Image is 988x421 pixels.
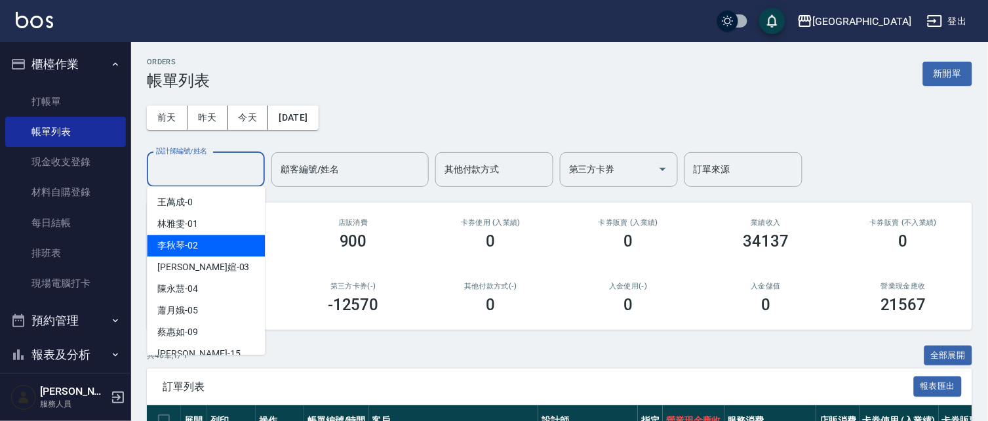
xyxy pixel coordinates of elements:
div: [GEOGRAPHIC_DATA] [813,13,911,30]
h3: 0 [899,232,908,251]
h2: 入金儲值 [713,282,819,291]
h2: 卡券販賣 (不入業績) [850,218,957,227]
h2: 營業現金應收 [850,282,957,291]
button: 客戶管理 [5,371,126,405]
h5: [PERSON_NAME] [40,385,107,398]
button: [GEOGRAPHIC_DATA] [792,8,917,35]
a: 每日結帳 [5,208,126,238]
h2: 店販消費 [300,218,406,227]
a: 排班表 [5,238,126,268]
label: 設計師編號/姓名 [156,146,207,156]
h2: 業績收入 [713,218,819,227]
button: save [759,8,785,34]
a: 現場電腦打卡 [5,268,126,298]
h3: 0 [623,296,633,314]
p: 服務人員 [40,398,107,410]
span: 王萬成 -0 [157,195,193,209]
h3: 0 [761,296,770,314]
span: [PERSON_NAME]媗 -03 [157,260,249,274]
h2: 入金使用(-) [575,282,681,291]
button: 報表匯出 [914,376,962,397]
h2: 其他付款方式(-) [438,282,544,291]
button: 報表及分析 [5,338,126,372]
button: 登出 [922,9,972,33]
span: 林雅雯 -01 [157,217,198,231]
span: 蕭月娥 -05 [157,304,198,317]
button: 新開單 [923,62,972,86]
h3: 900 [340,232,367,251]
button: 今天 [228,106,269,130]
h3: 0 [486,296,496,314]
h3: 34137 [743,232,789,251]
button: [DATE] [268,106,318,130]
h3: -12570 [328,296,379,314]
button: 全部展開 [924,346,973,366]
button: 預約管理 [5,304,126,338]
a: 打帳單 [5,87,126,117]
a: 新開單 [923,67,972,79]
h3: 0 [623,232,633,251]
a: 報表匯出 [914,380,962,392]
button: 前天 [147,106,188,130]
h2: 第三方卡券(-) [300,282,406,291]
a: 帳單列表 [5,117,126,147]
h3: 21567 [880,296,926,314]
h3: 0 [486,232,496,251]
button: Open [652,159,673,180]
button: 昨天 [188,106,228,130]
h2: ORDERS [147,58,210,66]
span: 李秋琴 -02 [157,239,198,252]
span: 蔡惠如 -09 [157,325,198,339]
h3: 帳單列表 [147,71,210,90]
span: [PERSON_NAME] -15 [157,347,240,361]
a: 現金收支登錄 [5,147,126,177]
span: 訂單列表 [163,380,914,393]
img: Person [10,384,37,411]
span: 陳永慧 -04 [157,282,198,296]
h2: 卡券使用 (入業績) [438,218,544,227]
h2: 卡券販賣 (入業績) [575,218,681,227]
img: Logo [16,12,53,28]
p: 共 46 筆, 1 / 1 [147,350,188,361]
button: 櫃檯作業 [5,47,126,81]
a: 材料自購登錄 [5,177,126,207]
